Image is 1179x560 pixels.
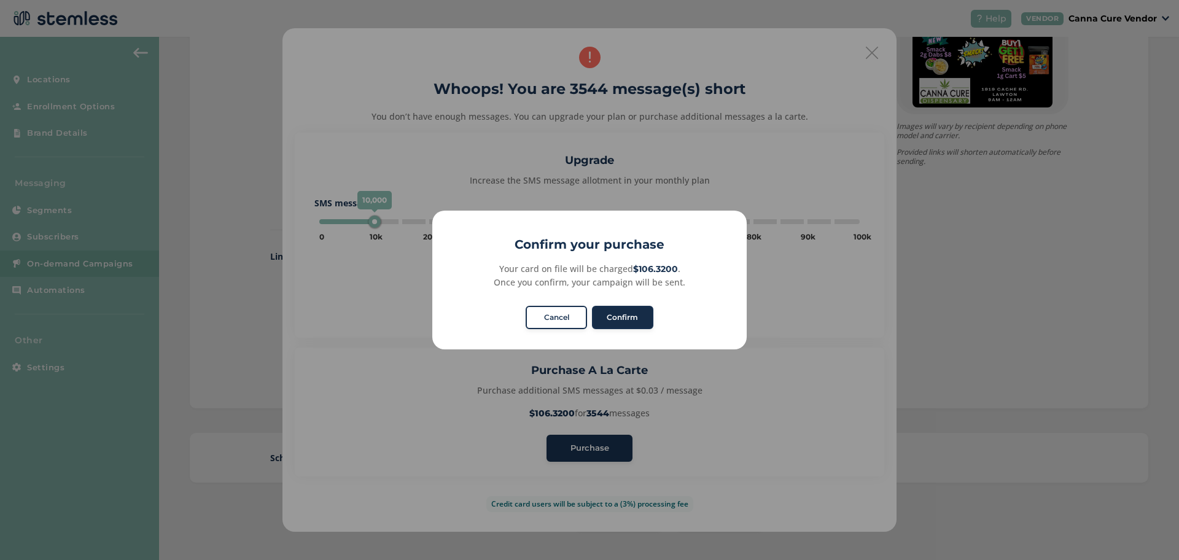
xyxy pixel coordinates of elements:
[592,306,653,329] button: Confirm
[526,306,587,329] button: Cancel
[446,262,733,289] div: Your card on file will be charged . Once you confirm, your campaign will be sent.
[1118,501,1179,560] iframe: Chat Widget
[633,263,678,274] strong: $106.3200
[432,235,747,254] h2: Confirm your purchase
